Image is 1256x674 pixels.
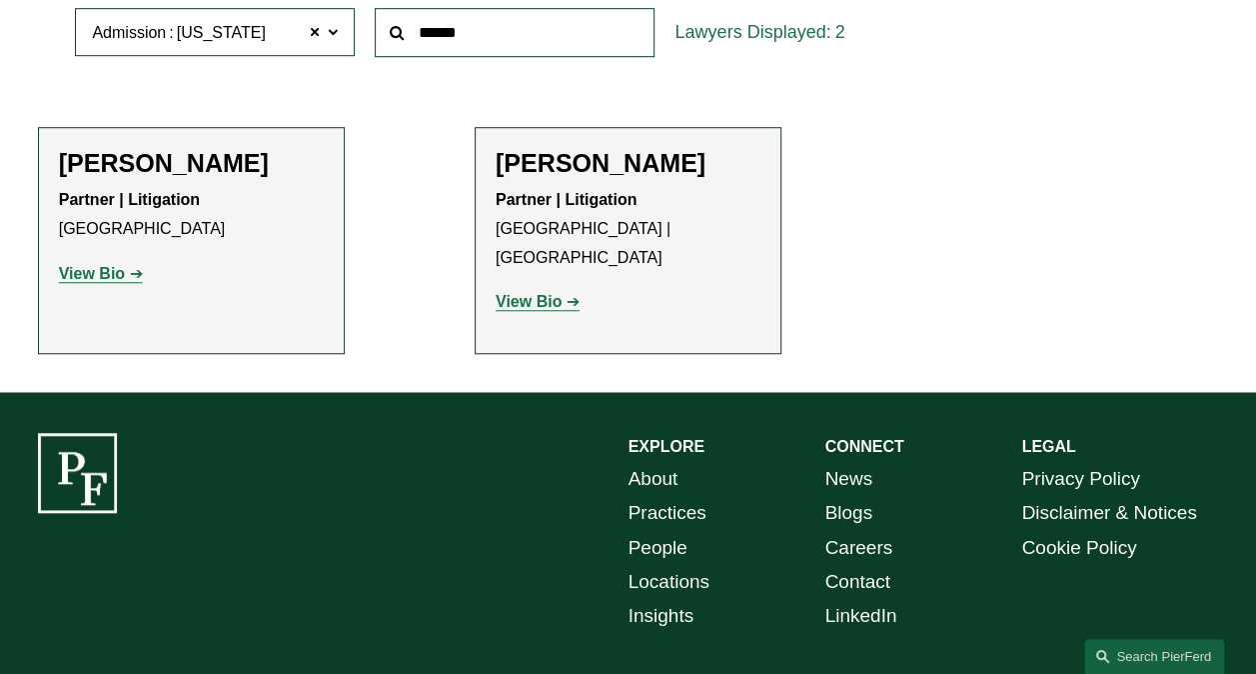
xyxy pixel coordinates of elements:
[59,265,125,282] strong: View Bio
[628,438,704,455] strong: EXPLORE
[824,565,889,599] a: Contact
[496,293,562,310] strong: View Bio
[59,186,324,244] p: [GEOGRAPHIC_DATA]
[824,496,872,530] a: Blogs
[59,191,200,208] strong: Partner | Litigation
[1021,462,1139,496] a: Privacy Policy
[628,599,693,633] a: Insights
[496,186,760,272] p: [GEOGRAPHIC_DATA] | [GEOGRAPHIC_DATA]
[59,265,143,282] a: View Bio
[1021,496,1196,530] a: Disclaimer & Notices
[496,293,580,310] a: View Bio
[824,531,892,565] a: Careers
[628,496,706,530] a: Practices
[834,22,844,42] span: 2
[1021,438,1075,455] strong: LEGAL
[824,599,896,633] a: LinkedIn
[1084,639,1224,674] a: Search this site
[177,20,266,46] span: [US_STATE]
[628,462,678,496] a: About
[496,148,760,178] h2: [PERSON_NAME]
[824,438,903,455] strong: CONNECT
[92,24,166,41] span: Admission
[824,462,872,496] a: News
[1021,531,1136,565] a: Cookie Policy
[59,148,324,178] h2: [PERSON_NAME]
[496,191,636,208] strong: Partner | Litigation
[628,531,687,565] a: People
[628,565,709,599] a: Locations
